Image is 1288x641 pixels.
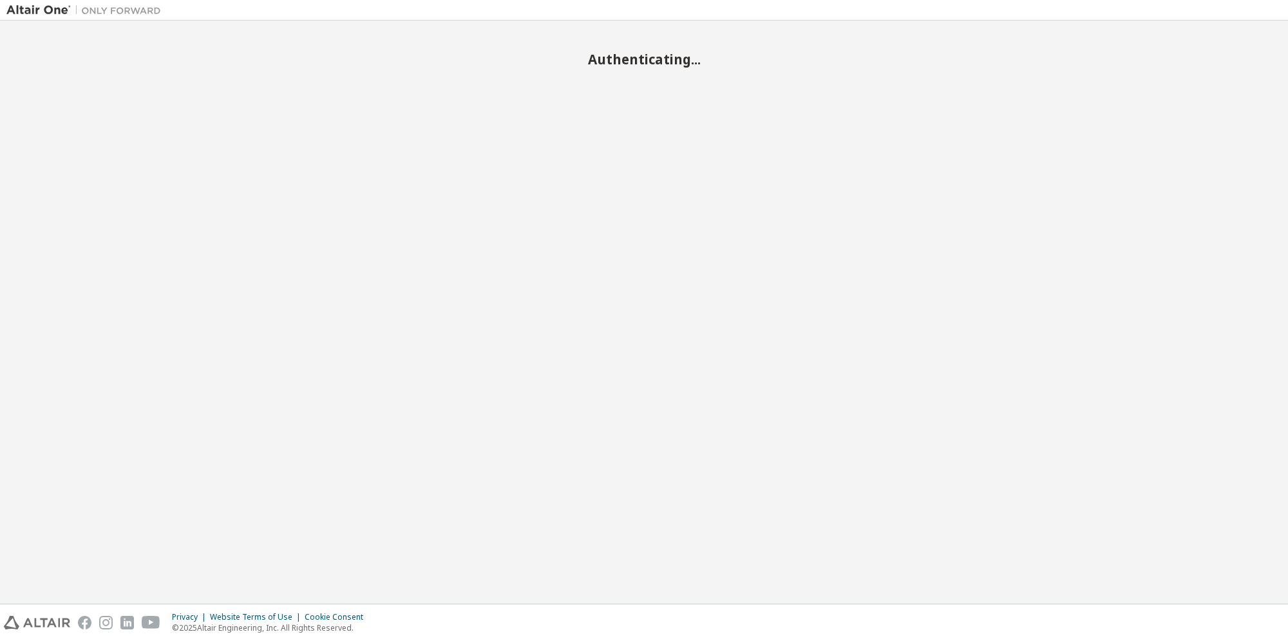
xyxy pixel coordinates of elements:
img: youtube.svg [142,616,160,629]
div: Privacy [172,612,210,622]
h2: Authenticating... [6,51,1282,68]
div: Cookie Consent [305,612,371,622]
p: © 2025 Altair Engineering, Inc. All Rights Reserved. [172,622,371,633]
img: instagram.svg [99,616,113,629]
img: altair_logo.svg [4,616,70,629]
img: linkedin.svg [120,616,134,629]
img: Altair One [6,4,167,17]
div: Website Terms of Use [210,612,305,622]
img: facebook.svg [78,616,91,629]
